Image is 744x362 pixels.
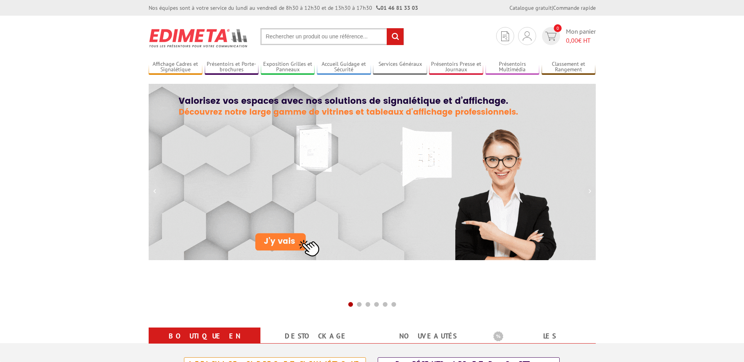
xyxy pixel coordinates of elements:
[566,27,596,45] span: Mon panier
[149,4,418,12] div: Nos équipes sont à votre service du lundi au vendredi de 8h30 à 12h30 et de 13h30 à 17h30
[373,61,427,74] a: Services Généraux
[486,61,540,74] a: Présentoirs Multimédia
[554,24,562,32] span: 0
[501,31,509,41] img: devis rapide
[509,4,596,12] div: |
[545,32,557,41] img: devis rapide
[205,61,259,74] a: Présentoirs et Porte-brochures
[542,61,596,74] a: Classement et Rangement
[509,4,552,11] a: Catalogue gratuit
[493,329,586,357] a: Les promotions
[158,329,251,357] a: Boutique en ligne
[149,61,203,74] a: Affichage Cadres et Signalétique
[376,4,418,11] strong: 01 46 81 33 03
[566,36,596,45] span: € HT
[429,61,483,74] a: Présentoirs Presse et Journaux
[261,61,315,74] a: Exposition Grilles et Panneaux
[382,329,475,343] a: nouveautés
[553,4,596,11] a: Commande rapide
[387,28,404,45] input: rechercher
[566,36,578,44] span: 0,00
[270,329,363,343] a: Destockage
[317,61,371,74] a: Accueil Guidage et Sécurité
[493,329,591,345] b: Les promotions
[149,24,249,52] img: Présentoir, panneau, stand - Edimeta - PLV, affichage, mobilier bureau, entreprise
[523,31,531,41] img: devis rapide
[540,27,596,45] a: devis rapide 0 Mon panier 0,00€ HT
[260,28,404,45] input: Rechercher un produit ou une référence...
